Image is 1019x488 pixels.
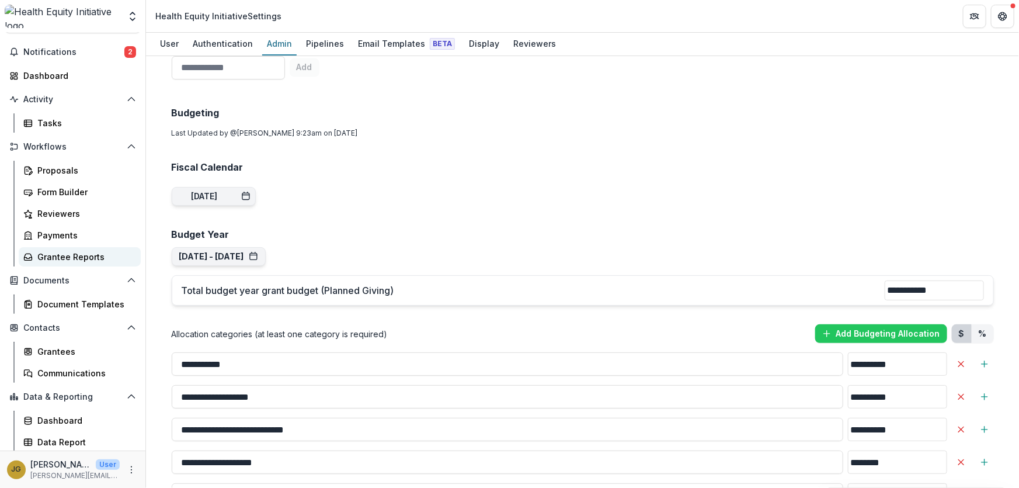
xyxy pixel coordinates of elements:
[30,470,120,481] p: [PERSON_NAME][EMAIL_ADDRESS][PERSON_NAME][DATE][DOMAIN_NAME]
[19,364,141,383] a: Communications
[991,5,1014,28] button: Get Help
[172,418,843,441] input: Delete AllocationAdd Sub-Category
[952,355,971,373] button: Delete Allocation
[37,251,131,263] div: Grantee Reports
[124,5,141,28] button: Open entity switcher
[848,418,947,441] input: Delete AllocationAdd Sub-Category
[155,10,281,22] div: Health Equity Initiative Settings
[19,204,141,223] a: Reviewers
[301,33,349,56] a: Pipelines
[151,8,286,25] nav: breadcrumb
[972,324,994,343] button: Percent
[182,283,885,297] p: Total budget year grant budget (Planned Giving)
[37,367,131,379] div: Communications
[37,298,131,310] div: Document Templates
[37,117,131,129] div: Tasks
[464,33,504,56] a: Display
[37,207,131,220] div: Reviewers
[37,186,131,198] div: Form Builder
[37,164,131,176] div: Proposals
[19,342,141,361] a: Grantees
[5,387,141,406] button: Open Data & Reporting
[975,420,994,439] button: Add Sub-Category
[37,229,131,241] div: Payments
[19,432,141,452] a: Data Report
[23,323,122,333] span: Contacts
[124,46,136,58] span: 2
[155,35,183,52] div: User
[172,108,994,119] h2: Budgeting
[23,276,122,286] span: Documents
[353,33,460,56] a: Email Templates Beta
[172,229,994,240] h2: Budget Year
[5,137,141,156] button: Open Workflows
[19,411,141,430] a: Dashboard
[353,35,460,52] div: Email Templates
[19,226,141,245] a: Payments
[37,436,131,448] div: Data Report
[975,355,994,373] button: Add Sub-Category
[19,295,141,314] a: Document Templates
[172,451,843,474] input: Delete AllocationAdd Sub-Category
[172,328,388,340] p: Allocation categories (at least one category is required)
[464,35,504,52] div: Display
[23,70,131,82] div: Dashboard
[19,161,141,180] a: Proposals
[975,453,994,472] button: Add Sub-Category
[301,35,349,52] div: Pipelines
[262,33,297,56] a: Admin
[192,192,218,202] div: [DATE]
[30,458,91,470] p: [PERSON_NAME]
[815,324,947,343] button: Add Budgeting Allocation
[848,385,947,409] input: Delete AllocationAdd Sub-Category
[262,35,297,52] div: Admin
[179,252,258,262] button: [DATE] - [DATE]
[848,451,947,474] input: Delete AllocationAdd Sub-Category
[952,324,972,343] button: Dollars
[155,33,183,56] a: User
[23,95,122,105] span: Activity
[5,271,141,290] button: Open Documents
[37,345,131,358] div: Grantees
[952,387,971,406] button: Delete Allocation
[172,352,843,376] input: Delete AllocationAdd Sub-Category
[19,182,141,202] a: Form Builder
[172,162,994,173] h2: Fiscal Calendar
[96,459,120,470] p: User
[975,387,994,406] button: Add Sub-Category
[12,466,22,473] div: Jenna Grant
[23,142,122,152] span: Workflows
[509,33,561,56] a: Reviewers
[5,66,141,85] a: Dashboard
[19,113,141,133] a: Tasks
[23,47,124,57] span: Notifications
[37,414,131,427] div: Dashboard
[952,453,971,472] button: Delete Allocation
[430,38,455,50] span: Beta
[23,392,122,402] span: Data & Reporting
[5,43,141,61] button: Notifications2
[124,463,138,477] button: More
[5,5,120,28] img: Health Equity Initiative logo
[5,90,141,109] button: Open Activity
[5,319,141,337] button: Open Contacts
[19,247,141,267] a: Grantee Reports
[188,33,258,56] a: Authentication
[172,385,843,409] input: Delete AllocationAdd Sub-Category
[963,5,986,28] button: Partners
[885,281,984,300] input: Total budget year grant budget (Planned Giving)
[172,128,994,139] p: Last Updated by @ [PERSON_NAME] 9:23am on [DATE]
[509,35,561,52] div: Reviewers
[952,420,971,439] button: Delete Allocation
[290,58,319,77] button: Add
[188,35,258,52] div: Authentication
[848,352,947,376] input: Delete AllocationAdd Sub-Category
